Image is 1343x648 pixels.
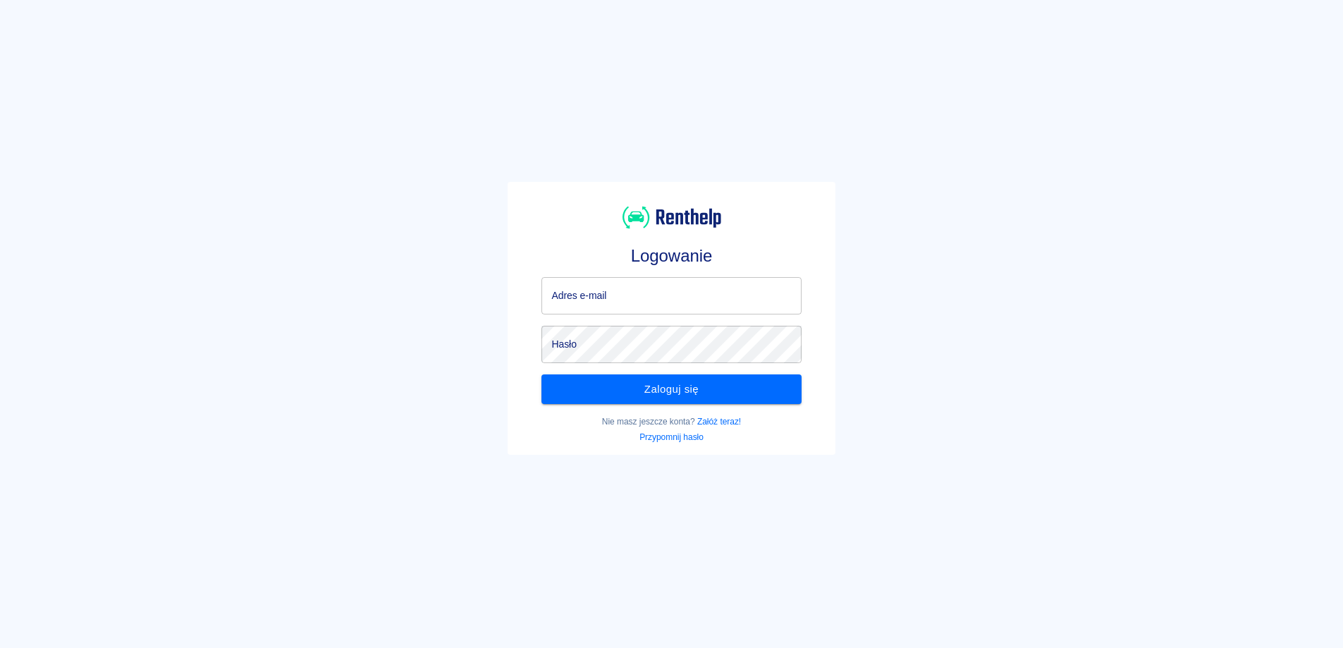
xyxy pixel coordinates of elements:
[639,432,704,442] a: Przypomnij hasło
[541,246,801,266] h3: Logowanie
[697,417,741,427] a: Załóż teraz!
[623,204,721,231] img: Renthelp logo
[541,374,801,404] button: Zaloguj się
[541,415,801,428] p: Nie masz jeszcze konta?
